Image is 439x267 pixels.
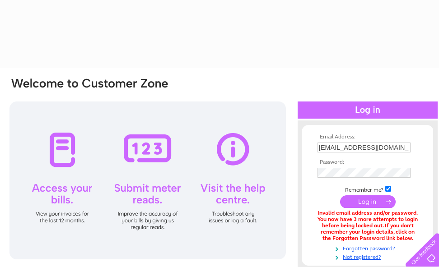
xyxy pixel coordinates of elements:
[318,244,420,252] a: Forgotten password?
[340,195,396,208] input: Submit
[318,210,418,241] div: Invalid email address and/or password. You now have 3 more attempts to login before being locked ...
[318,252,420,261] a: Not registered?
[315,159,420,166] th: Password:
[315,184,420,193] td: Remember me?
[315,134,420,140] th: Email Address:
